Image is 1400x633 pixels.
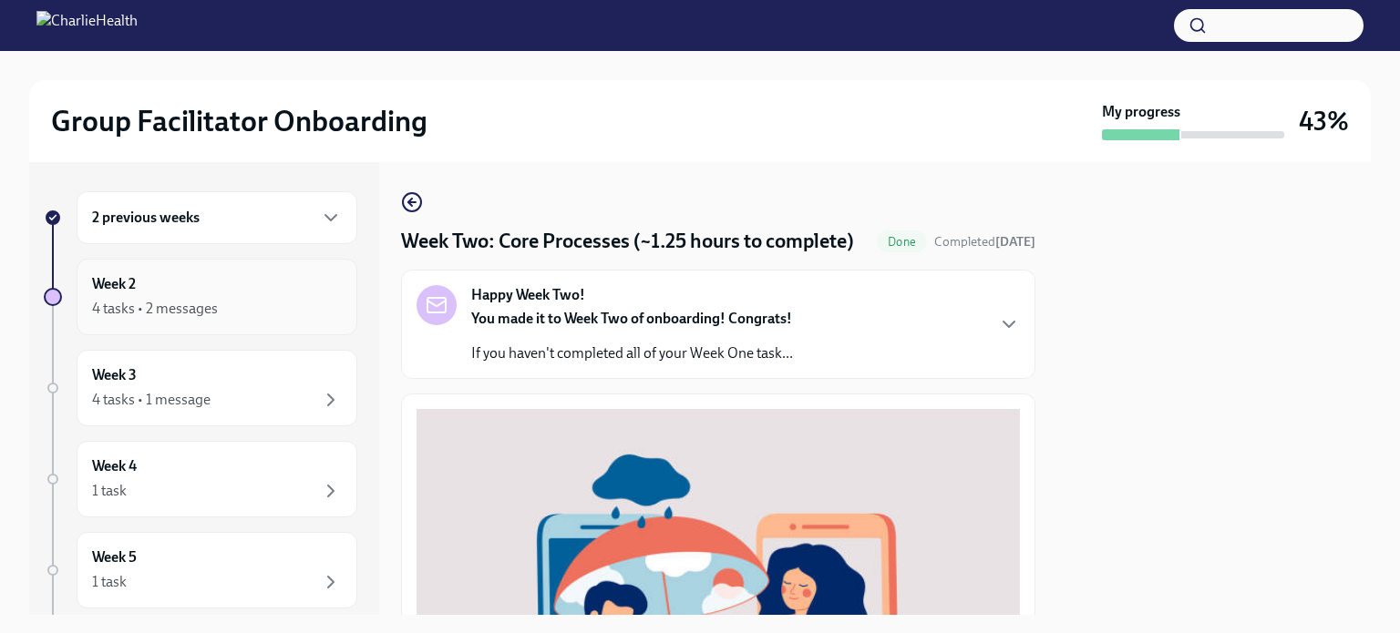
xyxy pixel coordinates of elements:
h6: Week 5 [92,547,137,567]
a: Week 34 tasks • 1 message [44,350,357,426]
div: 2 previous weeks [77,191,357,244]
div: 1 task [92,481,127,501]
div: 1 task [92,572,127,592]
div: 4 tasks • 2 messages [92,299,218,319]
a: Week 24 tasks • 2 messages [44,259,357,335]
h4: Week Two: Core Processes (~1.25 hours to complete) [401,228,854,255]
a: Week 41 task [44,441,357,517]
img: CharlieHealth [36,11,138,40]
p: If you haven't completed all of your Week One task... [471,343,793,363]
h6: Week 3 [92,365,137,385]
span: September 26th, 2025 19:18 [934,233,1035,250]
h3: 43% [1299,105,1349,138]
strong: Happy Week Two! [471,285,585,305]
div: 4 tasks • 1 message [92,390,211,410]
strong: My progress [1102,102,1180,122]
strong: [DATE] [995,234,1035,250]
h6: 2 previous weeks [92,208,200,228]
h2: Group Facilitator Onboarding [51,103,427,139]
span: Completed [934,234,1035,250]
a: Week 51 task [44,532,357,608]
h6: Week 2 [92,274,136,294]
strong: You made it to Week Two of onboarding! Congrats! [471,310,792,327]
span: Done [877,235,927,249]
h6: Week 4 [92,456,137,476]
